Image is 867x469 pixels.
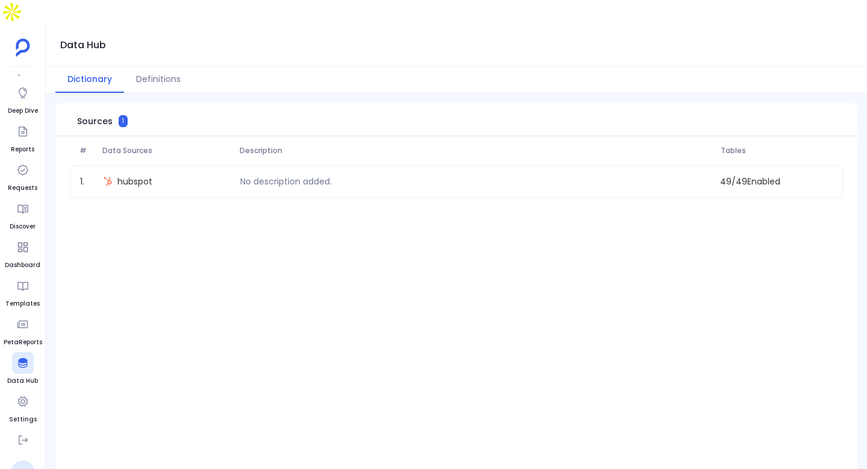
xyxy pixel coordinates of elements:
span: PetaReports [4,338,42,347]
span: Data Sources [98,146,235,156]
p: No description added. [235,175,337,188]
span: Settings [9,415,37,424]
a: Dashboard [5,236,40,270]
span: Description [235,146,716,156]
span: Deep Dive [8,106,38,116]
span: 1 . [75,175,98,188]
span: Requests [8,183,37,193]
a: Data Hub [7,352,38,386]
span: Dashboard [5,260,40,270]
button: Definitions [124,67,193,93]
button: Dictionary [55,67,124,93]
span: Reports [11,145,34,154]
img: petavue logo [16,39,30,57]
span: 1 [119,115,128,127]
a: Templates [5,275,40,309]
span: Discover [10,222,36,231]
span: Templates [5,299,40,309]
span: 49 / 49 Enabled [715,175,837,188]
a: Settings [9,391,37,424]
span: Data Hub [7,376,38,386]
span: Tables [716,146,838,156]
span: Sources [77,115,113,127]
a: PetaReports [4,313,42,347]
a: Deep Dive [8,82,38,116]
a: Requests [8,159,37,193]
a: Reports [11,121,34,154]
h1: Data Hub [60,37,106,54]
span: hubspot [117,175,152,187]
span: # [75,146,98,156]
a: Discover [10,198,36,231]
